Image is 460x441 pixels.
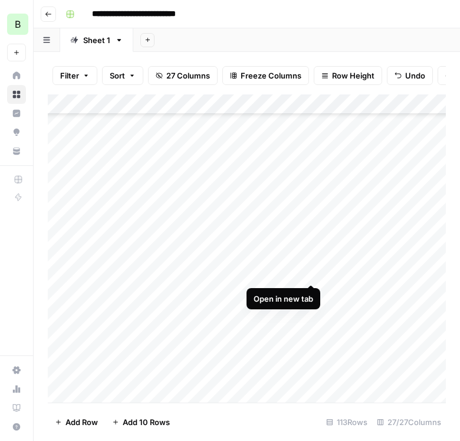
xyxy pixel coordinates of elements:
[15,17,21,31] span: B
[7,398,26,417] a: Learning Hub
[332,70,374,81] span: Row Height
[123,416,170,428] span: Add 10 Rows
[387,66,433,85] button: Undo
[102,66,143,85] button: Sort
[7,104,26,123] a: Insights
[7,380,26,398] a: Usage
[7,417,26,436] button: Help + Support
[222,66,309,85] button: Freeze Columns
[65,416,98,428] span: Add Row
[254,293,313,305] div: Open in new tab
[321,413,372,432] div: 113 Rows
[52,66,97,85] button: Filter
[372,413,446,432] div: 27/27 Columns
[110,70,125,81] span: Sort
[7,85,26,104] a: Browse
[60,70,79,81] span: Filter
[314,66,382,85] button: Row Height
[148,66,218,85] button: 27 Columns
[7,66,26,85] a: Home
[105,413,177,432] button: Add 10 Rows
[405,70,425,81] span: Undo
[7,123,26,142] a: Opportunities
[7,361,26,380] a: Settings
[60,28,133,52] a: Sheet 1
[166,70,210,81] span: 27 Columns
[241,70,301,81] span: Freeze Columns
[48,413,105,432] button: Add Row
[83,34,110,46] div: Sheet 1
[7,9,26,39] button: Workspace: Blindspot
[7,142,26,161] a: Your Data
